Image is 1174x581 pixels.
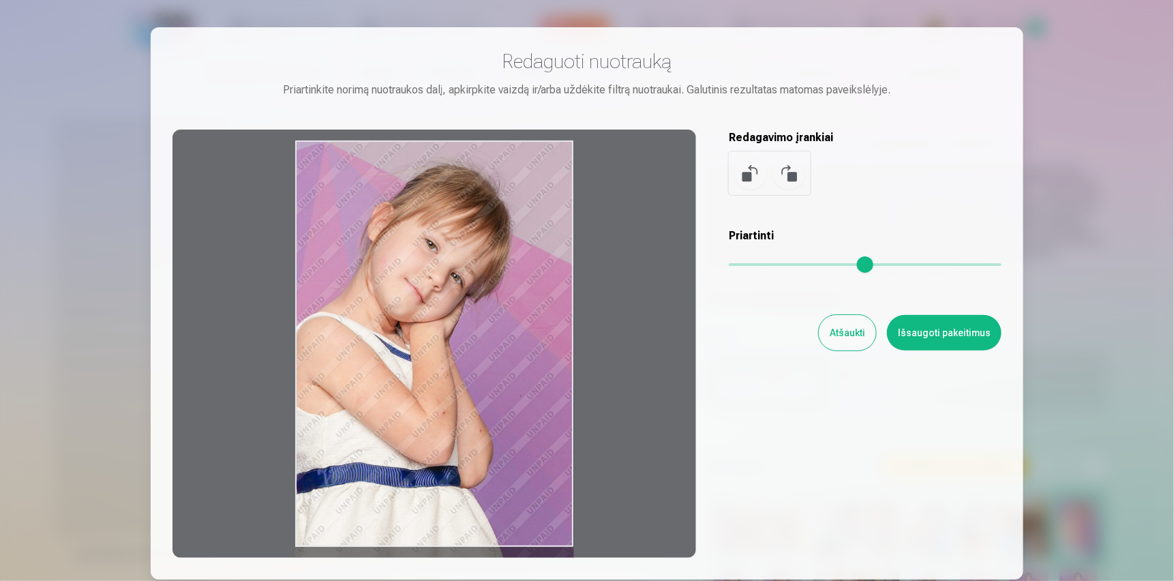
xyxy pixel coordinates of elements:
button: Atšaukti [819,315,876,351]
h3: Redaguoti nuotrauką [172,49,1002,74]
h5: Priartinti [729,228,1002,244]
button: Išsaugoti pakeitimus [887,315,1002,351]
div: Priartinkite norimą nuotraukos dalį, apkirpkite vaizdą ir/arba uždėkite filtrą nuotraukai. Galuti... [172,82,1002,98]
h5: Redagavimo įrankiai [729,130,1002,146]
